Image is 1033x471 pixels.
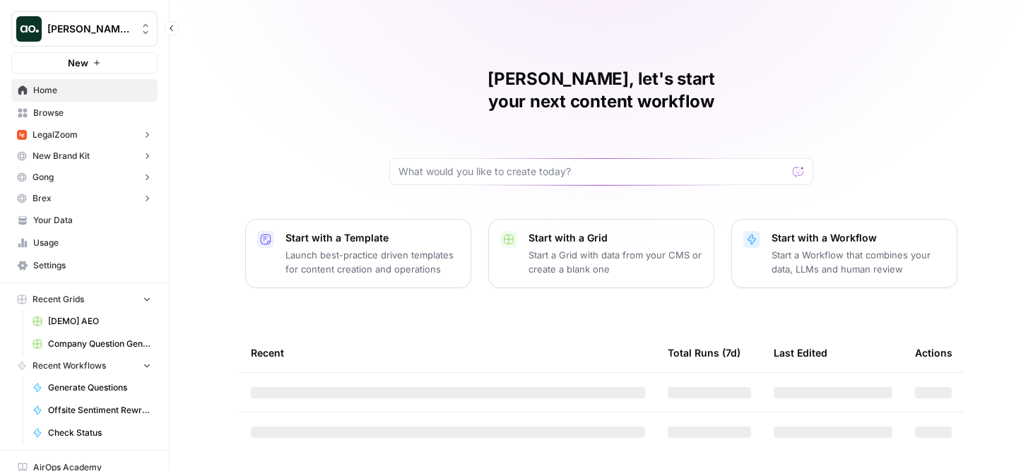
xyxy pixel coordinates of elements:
[774,333,827,372] div: Last Edited
[529,231,702,245] p: Start with a Grid
[11,124,158,145] button: LegalZoom
[11,188,158,209] button: Brex
[26,310,158,333] a: [DEMO] AEO
[33,359,106,372] span: Recent Workflows
[48,427,151,439] span: Check Status
[68,56,88,70] span: New
[26,399,158,422] a: Offsite Sentiment Rewrites
[17,130,27,140] img: vi2t3f78ykj3o7zxmpdx6ktc445p
[48,338,151,350] span: Company Question Generation
[26,422,158,444] a: Check Status
[529,248,702,276] p: Start a Grid with data from your CMS or create a blank one
[251,333,645,372] div: Recent
[33,293,84,306] span: Recent Grids
[11,167,158,188] button: Gong
[11,355,158,376] button: Recent Workflows
[48,404,151,417] span: Offsite Sentiment Rewrites
[285,231,459,245] p: Start with a Template
[11,79,158,102] a: Home
[772,248,945,276] p: Start a Workflow that combines your data, LLMs and human review
[47,22,133,36] span: [PERSON_NAME] Test
[772,231,945,245] p: Start with a Workflow
[48,315,151,328] span: [DEMO] AEO
[11,289,158,310] button: Recent Grids
[16,16,42,42] img: Dillon Test Logo
[389,68,813,113] h1: [PERSON_NAME], let's start your next content workflow
[33,214,151,227] span: Your Data
[668,333,740,372] div: Total Runs (7d)
[399,165,787,179] input: What would you like to create today?
[11,52,158,73] button: New
[33,150,90,162] span: New Brand Kit
[33,107,151,119] span: Browse
[26,333,158,355] a: Company Question Generation
[488,219,714,288] button: Start with a GridStart a Grid with data from your CMS or create a blank one
[11,102,158,124] a: Browse
[915,333,952,372] div: Actions
[11,209,158,232] a: Your Data
[11,11,158,47] button: Workspace: Dillon Test
[285,248,459,276] p: Launch best-practice driven templates for content creation and operations
[33,129,78,141] span: LegalZoom
[33,237,151,249] span: Usage
[731,219,957,288] button: Start with a WorkflowStart a Workflow that combines your data, LLMs and human review
[11,145,158,167] button: New Brand Kit
[33,259,151,272] span: Settings
[33,84,151,97] span: Home
[11,232,158,254] a: Usage
[33,171,54,184] span: Gong
[26,376,158,399] a: Generate Questions
[33,192,52,205] span: Brex
[11,254,158,277] a: Settings
[48,381,151,394] span: Generate Questions
[245,219,471,288] button: Start with a TemplateLaunch best-practice driven templates for content creation and operations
